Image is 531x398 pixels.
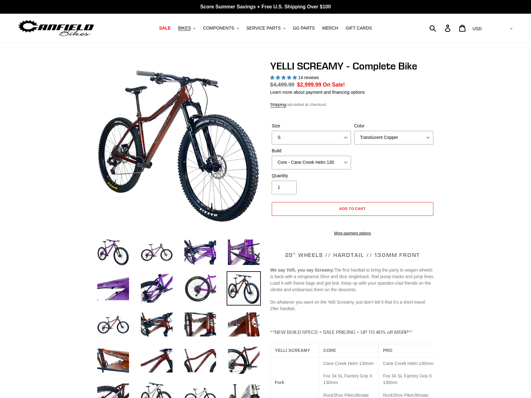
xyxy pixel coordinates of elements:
[140,235,174,269] img: Load image into Gallery viewer, YELLI SCREAMY - Complete Bike
[270,300,425,311] span: Do whatever you want on the Yelli Screamy, just don’t tell it that it’s a short-travel 29er hardt...
[322,26,338,31] span: MERCH
[227,344,261,378] img: Load image into Gallery viewer, YELLI SCREAMY - Complete Bike
[270,329,435,335] h4: **NEW BUILD SPECS + SALE PRICING = UP TO 40% off MSRP**
[319,24,341,32] a: MERCH
[383,373,436,386] p: Fox 34 SL Factory Grip X 130mm
[178,26,191,31] span: BIKES
[297,82,321,88] span: $2,999.99
[270,267,435,293] p: Slice and dice singletrack. Rail pump tracks and jump lines. Load it with frame bags and get lost...
[96,307,130,342] img: Load image into Gallery viewer, YELLI SCREAMY - Complete Bike
[383,393,413,398] span: RockShox Pike
[323,360,374,367] p: Cane Creek Helm 130mm
[96,235,130,269] img: Load image into Gallery viewer, YELLI SCREAMY - Complete Bike
[183,307,217,342] img: Load image into Gallery viewer, YELLI SCREAMY - Complete Bike
[270,268,432,279] span: The first hardtail to bring the party to wagon wheels is back with a vengeance.
[96,271,130,306] img: Load image into Gallery viewer, YELLI SCREAMY - Complete Bike
[227,271,261,306] img: Load image into Gallery viewer, YELLI SCREAMY - Complete Bike
[270,75,298,80] span: 5.00 stars
[323,348,336,353] b: CORE
[270,82,294,88] s: $4,499.99
[272,173,351,179] label: Quantity
[343,24,375,32] a: GIFT CARDS
[200,24,242,32] button: COMPONENTS
[140,307,174,342] img: Load image into Gallery viewer, YELLI SCREAMY - Complete Bike
[270,60,435,72] h1: YELLI SCREAMY - Complete Bike
[298,75,319,80] span: 14 reviews
[272,123,351,129] label: Size
[383,360,436,367] p: Cane Creek Helm 130mm
[243,24,288,32] button: SERVICE PARTS
[285,251,420,258] span: 29" WHEELS // HARDTAIL // 130MM FRONT
[270,268,334,272] b: We say Yelli, you say Screamy.
[383,348,392,353] b: PRO
[183,235,217,269] img: Load image into Gallery viewer, YELLI SCREAMY - Complete Bike
[339,206,366,211] span: Add to cart
[323,393,353,398] span: RockShox Pike
[246,26,280,31] span: SERVICE PARTS
[159,26,171,31] span: SALE
[272,148,351,154] label: Build
[97,61,260,224] img: YELLI SCREAMY - Complete Bike
[433,21,449,35] input: Search
[346,26,372,31] span: GIFT CARDS
[272,230,433,236] a: More payment options
[354,123,433,129] label: Color
[275,380,284,385] b: Fork
[203,26,234,31] span: COMPONENTS
[275,348,310,353] b: YELLI SCREAMY
[156,24,174,32] a: SALE
[140,271,174,306] img: Load image into Gallery viewer, YELLI SCREAMY - Complete Bike
[323,81,345,89] span: On Sale!
[96,344,130,378] img: Load image into Gallery viewer, YELLI SCREAMY - Complete Bike
[270,102,435,108] div: calculated at checkout.
[140,344,174,378] img: Load image into Gallery viewer, YELLI SCREAMY - Complete Bike
[183,271,217,306] img: Load image into Gallery viewer, YELLI SCREAMY - Complete Bike
[270,90,365,95] a: Learn more about payment and financing options
[175,24,199,32] button: BIKES
[323,373,374,386] p: Fox 34 SL Factory Grip X 130mm
[270,102,286,107] a: Shipping
[183,344,217,378] img: Load image into Gallery viewer, YELLI SCREAMY - Complete Bike
[17,18,95,38] img: Canfield Bikes
[290,24,318,32] a: GG PARTS
[272,202,433,216] button: Add to cart
[227,307,261,342] img: Load image into Gallery viewer, YELLI SCREAMY - Complete Bike
[293,26,315,31] span: GG PARTS
[227,235,261,269] img: Load image into Gallery viewer, YELLI SCREAMY - Complete Bike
